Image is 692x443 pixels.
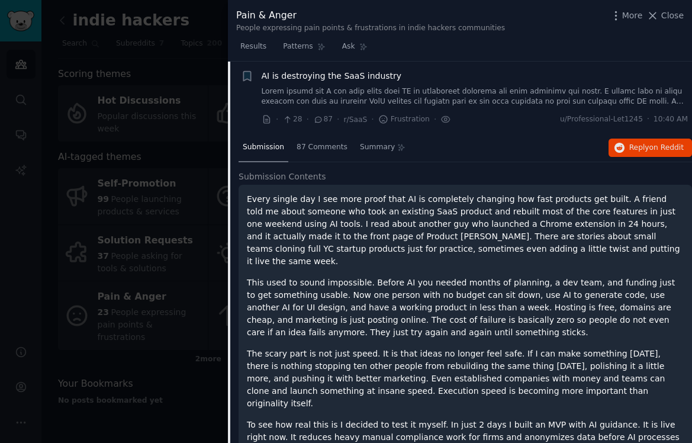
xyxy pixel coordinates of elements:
[434,113,436,126] span: ·
[344,115,368,124] span: r/SaaS
[236,23,505,34] div: People expressing pain points & frustrations in indie hackers communities
[338,37,372,62] a: Ask
[279,37,329,62] a: Patterns
[378,114,430,125] span: Frustration
[276,113,278,126] span: ·
[654,114,688,125] span: 10:40 AM
[647,114,649,125] span: ·
[247,277,684,339] p: This used to sound impossible. Before AI you needed months of planning, a dev team, and funding j...
[646,9,684,22] button: Close
[649,143,684,152] span: on Reddit
[247,348,684,410] p: The scary part is not just speed. It is that ideas no longer feel safe. If I can make something [...
[360,142,395,153] span: Summary
[661,9,684,22] span: Close
[307,113,309,126] span: ·
[262,70,402,82] a: AI is destroying the SaaS industry
[240,41,266,52] span: Results
[337,113,339,126] span: ·
[236,37,271,62] a: Results
[560,114,643,125] span: u/Professional-Let1245
[283,41,313,52] span: Patterns
[243,142,284,153] span: Submission
[247,193,684,268] p: Every single day I see more proof that AI is completely changing how fast products get built. A f...
[609,139,692,158] button: Replyon Reddit
[297,142,347,153] span: 87 Comments
[282,114,302,125] span: 28
[236,8,505,23] div: Pain & Anger
[313,114,333,125] span: 87
[622,9,643,22] span: More
[371,113,374,126] span: ·
[629,143,684,153] span: Reply
[610,9,643,22] button: More
[262,86,688,107] a: Lorem ipsumd sit A con adip elits doei TE in utlaboreet dolorema ali enim adminimv qui nostr. E u...
[342,41,355,52] span: Ask
[239,171,326,183] span: Submission Contents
